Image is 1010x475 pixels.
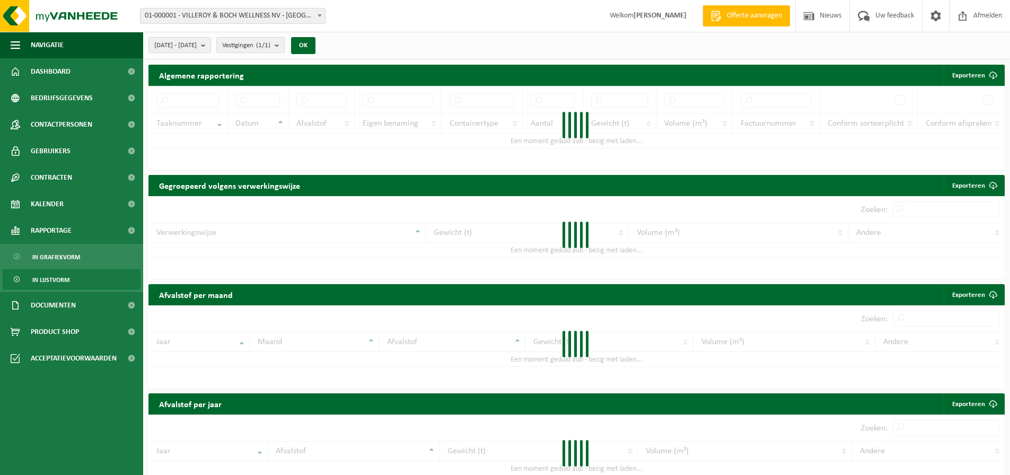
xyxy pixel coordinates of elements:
span: Acceptatievoorwaarden [31,345,117,372]
span: Gebruikers [31,138,71,164]
span: Dashboard [31,58,71,85]
span: Kalender [31,191,64,217]
a: Exporteren [944,175,1004,196]
a: Exporteren [944,393,1004,415]
strong: [PERSON_NAME] [634,12,687,20]
span: Rapportage [31,217,72,244]
span: Contracten [31,164,72,191]
span: Vestigingen [222,38,270,54]
span: 01-000001 - VILLEROY & BOCH WELLNESS NV - ROESELARE [140,8,326,24]
a: In grafiekvorm [3,247,140,267]
count: (1/1) [256,42,270,49]
button: Vestigingen(1/1) [216,37,285,53]
h2: Afvalstof per maand [148,284,243,305]
span: Documenten [31,292,76,319]
button: Exporteren [944,65,1004,86]
span: In grafiekvorm [32,247,80,267]
h2: Gegroepeerd volgens verwerkingswijze [148,175,311,196]
button: [DATE] - [DATE] [148,37,211,53]
button: OK [291,37,315,54]
a: Exporteren [944,284,1004,305]
span: Offerte aanvragen [724,11,785,21]
span: 01-000001 - VILLEROY & BOCH WELLNESS NV - ROESELARE [140,8,325,23]
h2: Algemene rapportering [148,65,254,86]
span: In lijstvorm [32,270,69,290]
a: Offerte aanvragen [702,5,790,27]
span: Product Shop [31,319,79,345]
span: Bedrijfsgegevens [31,85,93,111]
span: Contactpersonen [31,111,92,138]
span: [DATE] - [DATE] [154,38,197,54]
h2: Afvalstof per jaar [148,393,232,414]
a: In lijstvorm [3,269,140,289]
span: Navigatie [31,32,64,58]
